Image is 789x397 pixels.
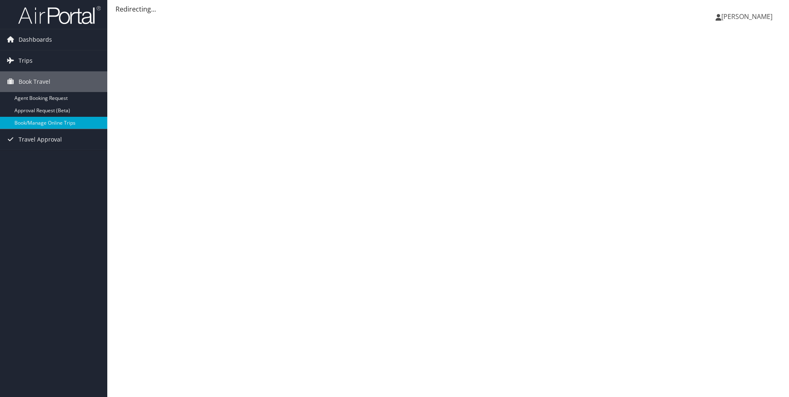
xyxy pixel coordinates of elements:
[721,12,772,21] span: [PERSON_NAME]
[18,5,101,25] img: airportal-logo.png
[19,29,52,50] span: Dashboards
[116,4,781,14] div: Redirecting...
[716,4,781,29] a: [PERSON_NAME]
[19,50,33,71] span: Trips
[19,129,62,150] span: Travel Approval
[19,71,50,92] span: Book Travel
